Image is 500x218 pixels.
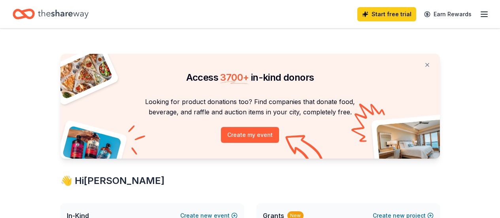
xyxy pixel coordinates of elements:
p: Looking for product donations too? Find companies that donate food, beverage, and raffle and auct... [70,97,430,118]
a: Start free trial [357,7,416,21]
a: Earn Rewards [419,7,476,21]
a: Home [13,5,89,23]
span: 3700 + [220,72,249,83]
span: Access in-kind donors [186,72,314,83]
button: Create my event [221,127,279,143]
img: Pizza [51,49,113,100]
img: Curvy arrow [285,135,325,165]
div: 👋 Hi [PERSON_NAME] [60,174,440,187]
